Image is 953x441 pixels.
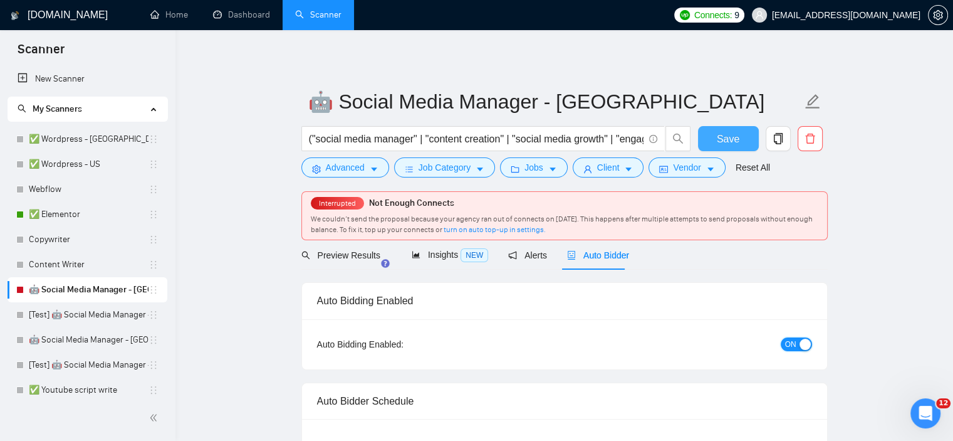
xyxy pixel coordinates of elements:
[29,378,148,403] a: ✅ Youtube script write
[8,66,167,92] li: New Scanner
[736,161,770,174] a: Reset All
[394,157,495,178] button: barsJob Categorycaret-down
[666,133,690,144] span: search
[734,8,739,22] span: 9
[910,398,940,428] iframe: Intercom live chat
[444,225,546,234] a: turn on auto top-up in settings.
[150,9,188,20] a: homeHome
[659,164,668,174] span: idcard
[680,10,690,20] img: upwork-logo.png
[148,159,159,169] span: holder
[8,227,167,252] li: Copywriter
[149,412,162,424] span: double-left
[148,360,159,370] span: holder
[419,161,471,174] span: Job Category
[315,199,360,208] span: Interrupted
[295,9,341,20] a: searchScanner
[766,126,791,151] button: copy
[706,164,715,174] span: caret-down
[665,126,690,151] button: search
[798,126,823,151] button: delete
[567,250,629,260] span: Auto Bidder
[18,104,26,113] span: search
[597,161,620,174] span: Client
[370,164,378,174] span: caret-down
[29,227,148,252] a: Copywriter
[29,327,148,353] a: 🤖 Social Media Manager - [GEOGRAPHIC_DATA]
[476,164,484,174] span: caret-down
[694,8,732,22] span: Connects:
[936,398,950,408] span: 12
[461,248,488,262] span: NEW
[317,283,812,319] div: Auto Bidding Enabled
[29,127,148,152] a: ✅ Wordpress - [GEOGRAPHIC_DATA]
[148,285,159,295] span: holder
[148,210,159,220] span: holder
[624,164,633,174] span: caret-down
[500,157,568,178] button: folderJobscaret-down
[673,161,700,174] span: Vendor
[8,40,75,66] span: Scanner
[8,252,167,277] li: Content Writer
[8,378,167,403] li: ✅ Youtube script write
[766,133,790,144] span: copy
[148,235,159,245] span: holder
[11,6,19,26] img: logo
[29,252,148,277] a: Content Writer
[213,9,270,20] a: dashboardDashboard
[148,184,159,194] span: holder
[317,337,482,351] div: Auto Bidding Enabled:
[18,66,157,92] a: New Scanner
[755,11,764,19] span: user
[524,161,543,174] span: Jobs
[18,104,82,114] span: My Scanners
[573,157,644,178] button: userClientcaret-down
[648,157,725,178] button: idcardVendorcaret-down
[29,353,148,378] a: [Test] 🤖 Social Media Manager - [GEOGRAPHIC_DATA]
[928,10,948,20] a: setting
[798,133,822,144] span: delete
[929,10,947,20] span: setting
[369,198,454,208] span: Not Enough Connects
[805,93,821,110] span: edit
[698,126,759,151] button: Save
[8,277,167,302] li: 🤖 Social Media Manager - Europe
[317,383,812,419] div: Auto Bidder Schedule
[548,164,557,174] span: caret-down
[326,161,365,174] span: Advanced
[148,260,159,270] span: holder
[380,258,391,269] div: Tooltip anchor
[309,131,643,147] input: Search Freelance Jobs...
[717,131,739,147] span: Save
[649,135,657,143] span: info-circle
[148,335,159,345] span: holder
[148,134,159,144] span: holder
[508,250,547,260] span: Alerts
[301,157,389,178] button: settingAdvancedcaret-down
[8,152,167,177] li: ✅ Wordpress - US
[567,251,576,260] span: robot
[8,202,167,227] li: ✅ Elementor
[29,202,148,227] a: ✅ Elementor
[583,164,592,174] span: user
[8,353,167,378] li: [Test] 🤖 Social Media Manager - America
[29,302,148,327] a: [Test] 🤖 Social Media Manager - [GEOGRAPHIC_DATA]
[508,251,517,260] span: notification
[8,177,167,202] li: Webflow
[8,302,167,327] li: [Test] 🤖 Social Media Manager - Europe
[29,277,148,302] a: 🤖 Social Media Manager - [GEOGRAPHIC_DATA]
[928,5,948,25] button: setting
[308,86,802,117] input: Scanner name...
[311,215,813,234] span: We couldn’t send the proposal because your agency ran out of connects on [DATE]. This happens aft...
[412,250,488,260] span: Insights
[29,152,148,177] a: ✅ Wordpress - US
[33,104,82,114] span: My Scanners
[8,127,167,152] li: ✅ Wordpress - Europe
[8,327,167,353] li: 🤖 Social Media Manager - America
[29,177,148,202] a: Webflow
[301,250,392,260] span: Preview Results
[412,250,420,259] span: area-chart
[785,337,796,351] span: ON
[405,164,414,174] span: bars
[312,164,321,174] span: setting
